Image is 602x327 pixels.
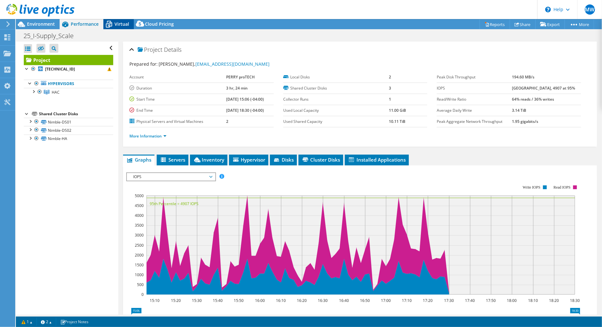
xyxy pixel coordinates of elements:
b: [GEOGRAPHIC_DATA], 4907 at 95% [512,85,575,91]
a: HAC [24,88,113,96]
a: Export [535,19,565,29]
text: 15:10 [150,298,160,303]
a: Reports [480,19,510,29]
b: 3.14 TiB [512,108,526,113]
b: 1.95 gigabits/s [512,119,538,124]
text: 16:10 [276,298,286,303]
text: 17:30 [444,298,454,303]
a: Hypervisors [24,80,113,88]
b: 1 [389,97,391,102]
label: Prepared for: [129,61,158,67]
b: PERRY proTECH [226,74,255,80]
a: More Information [129,133,167,139]
a: Project Notes [56,318,93,326]
text: 16:20 [297,298,307,303]
text: 15:20 [171,298,181,303]
text: 1500 [135,262,144,268]
text: 15:50 [234,298,244,303]
a: 1 [17,318,37,326]
text: 3000 [135,232,144,238]
a: [EMAIL_ADDRESS][DOMAIN_NAME] [195,61,270,67]
text: 3500 [135,223,144,228]
span: Cloud Pricing [145,21,174,27]
span: MW [585,4,595,15]
text: 17:20 [423,298,433,303]
label: Read/Write Ratio [437,96,512,103]
span: Project [138,47,162,53]
label: Shared Cluster Disks [283,85,389,91]
text: 18:00 [507,298,517,303]
label: Duration [129,85,226,91]
b: [DATE] 15:06 (-04:00) [226,97,264,102]
span: Inventory [193,157,224,163]
a: Nimble-HA [24,135,113,143]
label: Used Local Capacity [283,107,389,114]
a: Share [510,19,536,29]
span: HAC [52,90,60,95]
text: 4500 [135,203,144,208]
text: 2000 [135,252,144,258]
b: 3 hr, 24 min [226,85,248,91]
span: Hypervisor [232,157,265,163]
b: 2 [226,119,228,124]
text: 18:10 [528,298,538,303]
text: 16:30 [318,298,328,303]
b: [TECHNICAL_ID] [45,66,75,72]
span: Performance [71,21,99,27]
text: 500 [137,282,144,287]
b: 2 [389,74,391,80]
b: [DATE] 18:30 (-04:00) [226,108,264,113]
text: 95th Percentile = 4907 IOPS [150,201,199,206]
label: Local Disks [283,74,389,80]
text: 2500 [135,243,144,248]
a: Nimble-DS02 [24,126,113,134]
label: End Time [129,107,226,114]
a: [TECHNICAL_ID] [24,65,113,73]
text: 17:10 [402,298,412,303]
a: More [565,19,594,29]
text: Read IOPS [554,185,571,190]
span: IOPS [130,173,212,181]
span: Installed Applications [348,157,406,163]
b: 10.11 TiB [389,119,405,124]
label: Account [129,74,226,80]
text: 17:40 [465,298,475,303]
text: 15:30 [192,298,202,303]
text: 16:50 [360,298,370,303]
text: 18:20 [549,298,559,303]
svg: \n [545,7,551,12]
text: 17:00 [381,298,391,303]
b: 11.00 GiB [389,108,406,113]
label: Physical Servers and Virtual Machines [129,118,226,125]
a: Project [24,55,113,65]
text: 5000 [135,193,144,198]
span: Disks [273,157,294,163]
label: Peak Aggregate Network Throughput [437,118,512,125]
span: Servers [160,157,185,163]
text: Write IOPS [523,185,541,190]
span: Virtual [115,21,129,27]
span: Graphs [126,157,151,163]
b: 3 [389,85,391,91]
label: Used Shared Capacity [283,118,389,125]
div: Shared Cluster Disks [39,110,113,118]
span: Details [164,46,181,53]
label: Average Daily Write [437,107,512,114]
label: IOPS [437,85,512,91]
text: 18:30 [570,298,580,303]
label: Collector Runs [283,96,389,103]
span: Environment [27,21,55,27]
span: Cluster Disks [302,157,340,163]
text: 1000 [135,272,144,277]
text: 16:00 [255,298,265,303]
h1: 25_I-Supply_Scale [21,32,83,39]
a: Nimble-DS01 [24,118,113,126]
label: Peak Disk Throughput [437,74,512,80]
text: 4000 [135,213,144,218]
text: 0 [141,292,144,297]
a: 2 [36,318,56,326]
b: 194.60 MB/s [512,74,534,80]
text: 16:40 [339,298,349,303]
b: 64% reads / 36% writes [512,97,554,102]
text: 17:50 [486,298,496,303]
